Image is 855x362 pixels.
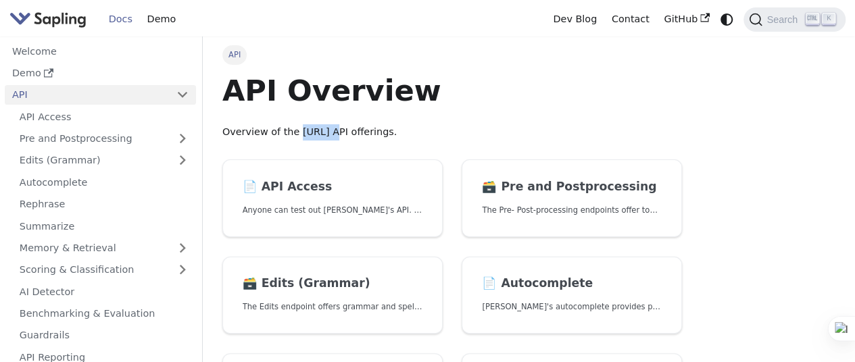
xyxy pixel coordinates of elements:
[482,204,662,217] p: The Pre- Post-processing endpoints offer tools for preparing your text data for ingestation as we...
[482,301,662,313] p: Sapling's autocomplete provides predictions of the next few characters or words
[762,14,806,25] span: Search
[140,9,183,30] a: Demo
[604,9,657,30] a: Contact
[5,85,169,105] a: API
[222,72,683,109] h1: API Overview
[462,257,682,334] a: 📄️ Autocomplete[PERSON_NAME]'s autocomplete provides predictions of the next few characters or words
[12,260,196,280] a: Scoring & Classification
[12,195,196,214] a: Rephrase
[12,304,196,324] a: Benchmarking & Evaluation
[12,282,196,301] a: AI Detector
[243,301,422,313] p: The Edits endpoint offers grammar and spell checking.
[5,63,196,83] a: Demo
[743,7,845,32] button: Search (Ctrl+K)
[12,216,196,236] a: Summarize
[101,9,140,30] a: Docs
[656,9,716,30] a: GitHub
[169,85,196,105] button: Collapse sidebar category 'API'
[482,276,662,291] h2: Autocomplete
[243,204,422,217] p: Anyone can test out Sapling's API. To get started with the API, simply:
[243,180,422,195] h2: API Access
[9,9,87,29] img: Sapling.ai
[12,129,196,149] a: Pre and Postprocessing
[9,9,91,29] a: Sapling.ai
[12,238,196,258] a: Memory & Retrieval
[462,159,682,237] a: 🗃️ Pre and PostprocessingThe Pre- Post-processing endpoints offer tools for preparing your text d...
[222,45,683,64] nav: Breadcrumbs
[222,257,443,334] a: 🗃️ Edits (Grammar)The Edits endpoint offers grammar and spell checking.
[243,276,422,291] h2: Edits (Grammar)
[12,151,196,170] a: Edits (Grammar)
[12,326,196,345] a: Guardrails
[5,41,196,61] a: Welcome
[545,9,604,30] a: Dev Blog
[822,13,835,25] kbd: K
[482,180,662,195] h2: Pre and Postprocessing
[717,9,737,29] button: Switch between dark and light mode (currently system mode)
[222,159,443,237] a: 📄️ API AccessAnyone can test out [PERSON_NAME]'s API. To get started with the API, simply:
[12,172,196,192] a: Autocomplete
[12,107,196,126] a: API Access
[222,45,247,64] span: API
[222,124,683,140] p: Overview of the [URL] API offerings.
